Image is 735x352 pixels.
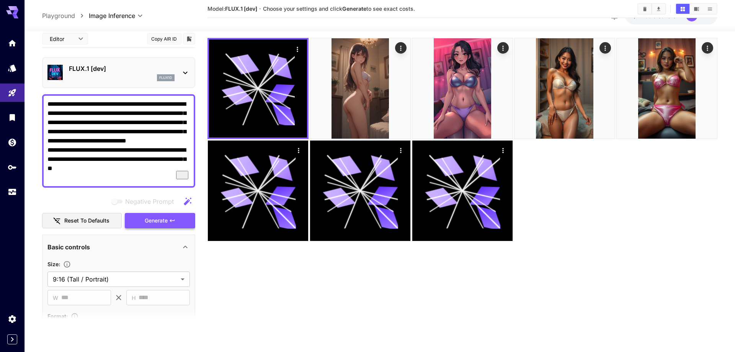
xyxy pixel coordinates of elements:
button: Clear Images [638,4,652,14]
div: Wallet [8,138,17,147]
img: 2Q== [617,38,717,139]
nav: breadcrumb [42,11,89,20]
img: FxRRBjR0IWPgAAAAAElFTkSuQmCC [310,38,410,139]
a: Playground [42,11,75,20]
button: Add to library [186,34,193,43]
div: FLUX.1 [dev]flux1d [47,61,190,84]
button: Show images in grid view [676,4,689,14]
span: H [132,293,136,302]
p: Basic controls [47,242,90,251]
button: Generate [125,213,195,229]
span: Image Inference [89,11,135,20]
button: Adjust the dimensions of the generated image by specifying its width and height in pixels, or sel... [60,260,74,268]
textarea: To enrich screen reader interactions, please activate Accessibility in Grammarly extension settings [47,100,190,182]
p: flux1d [159,75,172,80]
img: AbitCANWHDjvAAAAAElFTkSuQmCC [412,38,513,139]
span: Negative Prompt [125,197,174,206]
b: FLUX.1 [dev] [225,5,257,12]
div: Actions [702,42,713,54]
span: Editor [50,35,73,43]
span: Size : [47,260,60,267]
b: Generate [342,5,366,12]
div: Actions [599,42,611,54]
div: Models [8,63,17,73]
span: Generate [145,216,168,226]
div: Basic controls [47,237,190,256]
button: Reset to defaults [42,213,122,229]
div: Actions [497,42,509,54]
span: 9:16 (Tall / Portrait) [53,275,178,284]
div: Actions [293,144,304,156]
div: Library [8,113,17,122]
span: credits left [653,13,680,19]
span: Negative prompts are not compatible with the selected model. [110,196,180,206]
div: Actions [395,144,407,156]
div: Usage [8,187,17,197]
div: API Keys [8,162,17,172]
div: Actions [497,144,509,156]
button: Show images in video view [690,4,703,14]
p: FLUX.1 [dev] [69,64,175,73]
p: · [259,4,261,13]
div: Show images in grid viewShow images in video viewShow images in list view [675,3,717,15]
div: Actions [395,42,407,54]
div: Clear ImagesDownload All [637,3,666,15]
div: Settings [8,314,17,324]
span: Model: [207,5,257,12]
div: Actions [292,43,303,55]
button: Download All [652,4,665,14]
div: Playground [8,88,17,98]
div: Home [8,38,17,48]
span: Choose your settings and click to see exact costs. [263,5,415,12]
button: Show images in list view [703,4,717,14]
img: 9k= [514,38,615,139]
button: Expand sidebar [7,334,17,344]
button: Copy AIR ID [147,33,181,44]
span: W [53,293,58,302]
span: $22.00 [633,13,653,19]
